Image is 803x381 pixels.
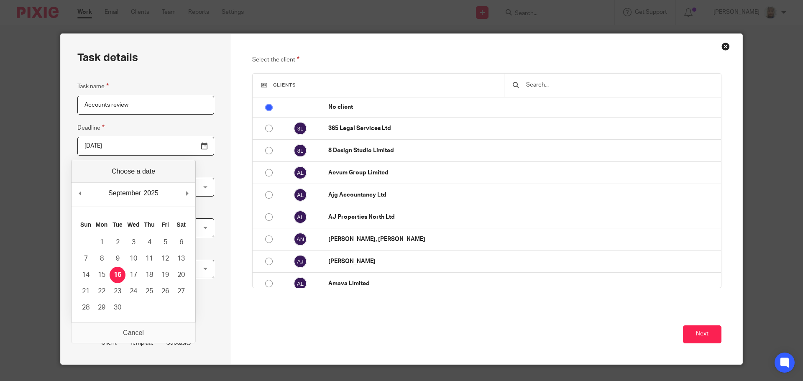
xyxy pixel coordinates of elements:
img: svg%3E [294,210,307,224]
button: 24 [125,283,141,299]
p: Client [101,339,117,347]
button: 16 [110,267,125,283]
img: svg%3E [294,122,307,135]
button: 8 [94,251,110,267]
button: 17 [125,267,141,283]
img: svg%3E [294,255,307,268]
p: No client [328,103,717,111]
button: 1 [94,234,110,251]
label: Deadline [77,123,105,133]
p: 365 Legal Services Ltd [328,124,717,133]
abbr: Friday [161,221,169,228]
button: 3 [125,234,141,251]
button: 22 [94,283,110,299]
button: Next [683,325,721,343]
button: 20 [173,267,189,283]
p: Template [130,339,154,347]
button: 9 [110,251,125,267]
div: 2025 [142,187,160,199]
p: [PERSON_NAME], [PERSON_NAME] [328,235,717,243]
div: Close this dialog window [721,42,730,51]
img: svg%3E [294,233,307,246]
button: 12 [157,251,173,267]
button: 18 [141,267,157,283]
input: Search... [525,80,713,89]
p: Amava Limited [328,279,717,288]
input: Use the arrow keys to pick a date [77,137,214,156]
abbr: Saturday [176,221,186,228]
button: 29 [94,299,110,316]
p: AJ Properties North Ltd [328,213,717,221]
button: 2 [110,234,125,251]
button: 6 [173,234,189,251]
button: 4 [141,234,157,251]
abbr: Wednesday [127,221,139,228]
h2: Task details [77,51,138,65]
button: 11 [141,251,157,267]
button: 27 [173,283,189,299]
span: Clients [273,83,296,87]
button: 15 [94,267,110,283]
div: 3 [170,320,187,337]
label: Task name [77,82,109,91]
button: 10 [125,251,141,267]
img: svg%3E [294,188,307,202]
abbr: Thursday [144,221,154,228]
p: Aevum Group Limited [328,169,717,177]
button: Previous Month [76,187,84,199]
p: [PERSON_NAME] [328,257,717,266]
p: 8 Design Studio Limited [328,146,717,155]
p: Subtasks [166,339,191,347]
div: 2 [133,320,150,337]
div: September [107,187,142,199]
button: 28 [78,299,94,316]
button: 5 [157,234,173,251]
div: 1 [101,320,118,337]
p: Select the client [252,55,722,65]
abbr: Tuesday [113,221,123,228]
img: svg%3E [294,144,307,157]
button: 30 [110,299,125,316]
input: Task name [77,96,214,115]
button: 25 [141,283,157,299]
img: svg%3E [294,166,307,179]
button: 13 [173,251,189,267]
img: svg%3E [294,277,307,290]
button: 19 [157,267,173,283]
button: 26 [157,283,173,299]
p: Ajg Accountancy Ltd [328,191,717,199]
abbr: Monday [96,221,107,228]
abbr: Sunday [80,221,91,228]
button: Next Month [183,187,191,199]
button: 14 [78,267,94,283]
button: 23 [110,283,125,299]
button: 21 [78,283,94,299]
button: 7 [78,251,94,267]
